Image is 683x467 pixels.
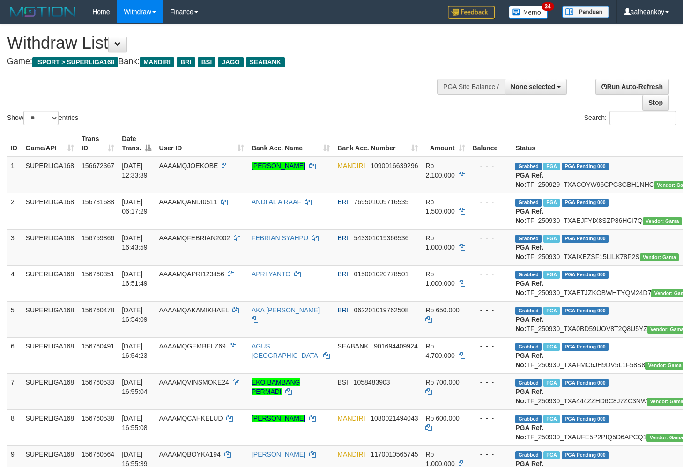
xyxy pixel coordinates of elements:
[505,79,567,95] button: None selected
[159,306,229,314] span: AAAAMQAKAMIKHAEL
[473,450,508,459] div: - - -
[122,378,148,395] span: [DATE] 16:55:04
[515,163,542,170] span: Grabbed
[511,83,555,90] span: None selected
[32,57,118,67] span: ISPORT > SUPERLIGA168
[159,378,229,386] span: AAAAMQVINSMOKE24
[7,229,22,265] td: 3
[562,6,609,18] img: panduan.png
[515,199,542,207] span: Grabbed
[252,451,305,458] a: [PERSON_NAME]
[177,57,195,67] span: BRI
[425,198,454,215] span: Rp 1.500.000
[562,451,609,459] span: PGA Pending
[159,234,230,242] span: AAAAMQFEBRIAN2002
[248,130,334,157] th: Bank Acc. Name: activate to sort column ascending
[473,233,508,243] div: - - -
[7,337,22,373] td: 6
[7,34,446,52] h1: Withdraw List
[609,111,676,125] input: Search:
[7,157,22,193] td: 1
[140,57,174,67] span: MANDIRI
[252,198,301,206] a: ANDI AL A RAAF
[82,234,114,242] span: 156759866
[473,414,508,423] div: - - -
[473,378,508,387] div: - - -
[159,415,223,422] span: AAAAMQCAHKELUD
[337,342,368,350] span: SEABANK
[543,271,560,279] span: Marked by aafheankoy
[82,378,114,386] span: 156760533
[122,162,148,179] span: [DATE] 12:33:39
[82,270,114,278] span: 156760351
[422,130,468,157] th: Amount: activate to sort column ascending
[473,197,508,207] div: - - -
[337,234,348,242] span: BRI
[155,130,248,157] th: User ID: activate to sort column ascending
[252,415,305,422] a: [PERSON_NAME]
[7,57,446,67] h4: Game: Bank:
[515,235,542,243] span: Grabbed
[122,270,148,287] span: [DATE] 16:51:49
[425,306,459,314] span: Rp 650.000
[122,234,148,251] span: [DATE] 16:43:59
[515,388,543,405] b: PGA Ref. No:
[218,57,243,67] span: JAGO
[543,415,560,423] span: Marked by aafsengchandara
[354,270,408,278] span: Copy 015001020778501 to clipboard
[7,301,22,337] td: 5
[515,343,542,351] span: Grabbed
[7,373,22,409] td: 7
[371,451,418,458] span: Copy 1170010565745 to clipboard
[425,270,454,287] span: Rp 1.000.000
[159,162,218,170] span: AAAAMQJOEKOBE
[252,378,300,395] a: EKO BAMBANG PERMADI
[337,162,365,170] span: MANDIRI
[562,235,609,243] span: PGA Pending
[159,342,225,350] span: AAAAMQGEMBELZ69
[515,316,543,333] b: PGA Ref. No:
[7,193,22,229] td: 2
[354,198,408,206] span: Copy 769501009716535 to clipboard
[562,307,609,315] span: PGA Pending
[562,379,609,387] span: PGA Pending
[337,378,348,386] span: BSI
[562,415,609,423] span: PGA Pending
[337,415,365,422] span: MANDIRI
[425,415,459,422] span: Rp 600.000
[515,208,543,224] b: PGA Ref. No:
[473,341,508,351] div: - - -
[371,415,418,422] span: Copy 1080021494043 to clipboard
[437,79,505,95] div: PGA Site Balance /
[252,306,320,314] a: AKA [PERSON_NAME]
[252,234,308,242] a: FEBRIAN SYAHPU
[584,111,676,125] label: Search:
[509,6,548,19] img: Button%20Memo.svg
[643,217,682,225] span: Vendor URL: https://trx31.1velocity.biz
[515,352,543,369] b: PGA Ref. No:
[82,162,114,170] span: 156672367
[82,415,114,422] span: 156760538
[425,378,459,386] span: Rp 700.000
[515,451,542,459] span: Grabbed
[448,6,495,19] img: Feedback.jpg
[159,198,217,206] span: AAAAMQANDI0511
[542,2,554,11] span: 34
[562,199,609,207] span: PGA Pending
[515,280,543,297] b: PGA Ref. No:
[543,343,560,351] span: Marked by aafheankoy
[543,199,560,207] span: Marked by aafromsomean
[7,5,78,19] img: MOTION_logo.png
[122,342,148,359] span: [DATE] 16:54:23
[354,234,408,242] span: Copy 543301019366536 to clipboard
[640,253,679,261] span: Vendor URL: https://trx31.1velocity.biz
[337,451,365,458] span: MANDIRI
[122,306,148,323] span: [DATE] 16:54:09
[543,451,560,459] span: Marked by aafsengchandara
[7,265,22,301] td: 4
[337,306,348,314] span: BRI
[543,379,560,387] span: Marked by aafsengchandara
[515,424,543,441] b: PGA Ref. No:
[22,337,78,373] td: SUPERLIGA168
[469,130,512,157] th: Balance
